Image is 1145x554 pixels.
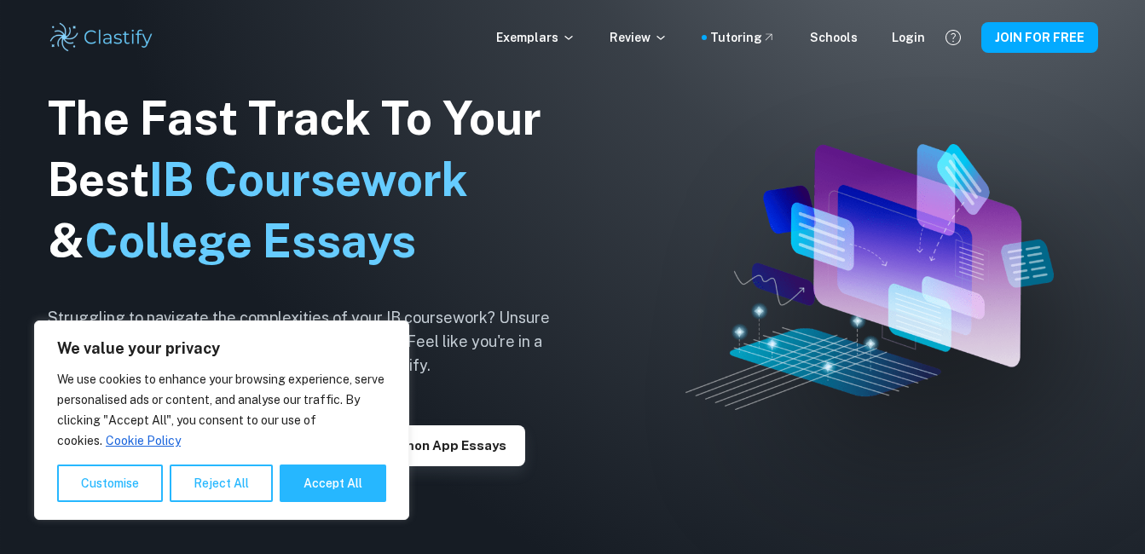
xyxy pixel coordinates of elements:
[710,28,776,47] a: Tutoring
[57,465,163,502] button: Customise
[105,433,182,448] a: Cookie Policy
[48,20,156,55] img: Clastify logo
[34,320,409,520] div: We value your privacy
[149,153,468,206] span: IB Coursework
[170,465,273,502] button: Reject All
[939,23,968,52] button: Help and Feedback
[496,28,575,47] p: Exemplars
[610,28,668,47] p: Review
[84,214,416,268] span: College Essays
[303,436,525,453] a: Explore Common App essays
[57,369,386,451] p: We use cookies to enhance your browsing experience, serve personalised ads or content, and analys...
[810,28,858,47] a: Schools
[48,306,576,378] h6: Struggling to navigate the complexities of your IB coursework? Unsure how to write a standout col...
[280,465,386,502] button: Accept All
[303,425,525,466] button: Explore Common App essays
[981,22,1098,53] button: JOIN FOR FREE
[48,88,576,272] h1: The Fast Track To Your Best &
[57,338,386,359] p: We value your privacy
[892,28,925,47] a: Login
[685,144,1054,410] img: Clastify hero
